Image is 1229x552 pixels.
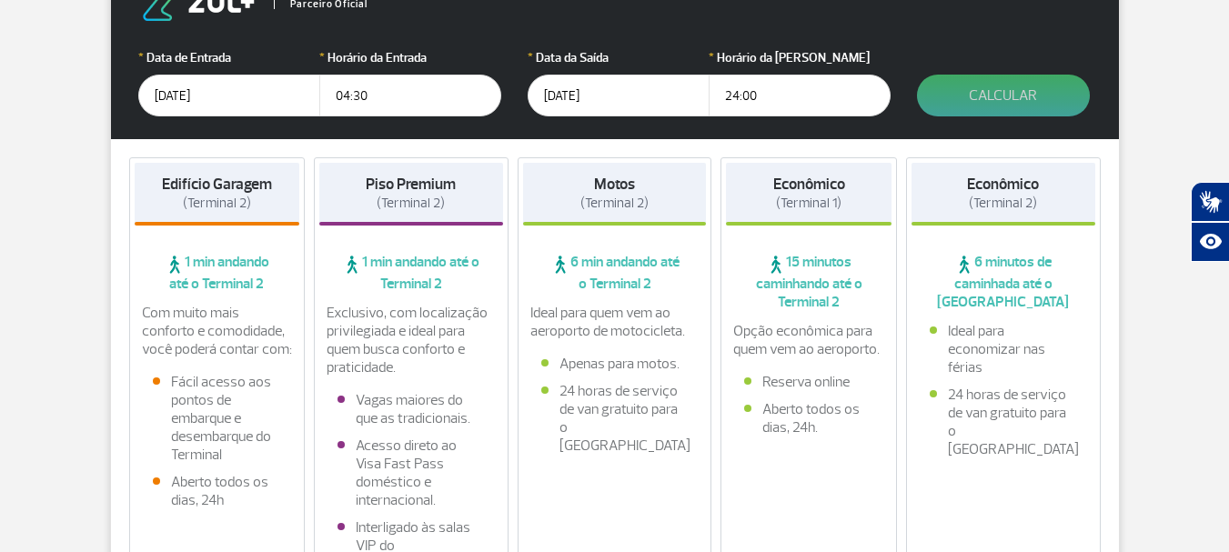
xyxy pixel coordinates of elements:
[530,304,700,340] p: Ideal para quem vem ao aeroporto de motocicleta.
[1191,182,1229,222] button: Abrir tradutor de língua de sinais.
[930,322,1077,376] li: Ideal para economizar nas férias
[183,195,251,212] span: (Terminal 2)
[319,48,501,67] label: Horário da Entrada
[773,175,845,194] strong: Econômico
[327,304,496,376] p: Exclusivo, com localização privilegiada e ideal para quem busca conforto e praticidade.
[967,175,1039,194] strong: Econômico
[744,373,873,391] li: Reserva online
[580,195,649,212] span: (Terminal 2)
[138,48,320,67] label: Data de Entrada
[528,48,710,67] label: Data da Saída
[709,48,891,67] label: Horário da [PERSON_NAME]
[528,75,710,116] input: dd/mm/aaaa
[709,75,891,116] input: hh:mm
[726,253,892,311] span: 15 minutos caminhando até o Terminal 2
[541,355,689,373] li: Apenas para motos.
[319,253,503,293] span: 1 min andando até o Terminal 2
[733,322,884,358] p: Opção econômica para quem vem ao aeroporto.
[162,175,272,194] strong: Edifício Garagem
[135,253,300,293] span: 1 min andando até o Terminal 2
[142,304,293,358] p: Com muito mais conforto e comodidade, você poderá contar com:
[541,382,689,455] li: 24 horas de serviço de van gratuito para o [GEOGRAPHIC_DATA]
[523,253,707,293] span: 6 min andando até o Terminal 2
[153,373,282,464] li: Fácil acesso aos pontos de embarque e desembarque do Terminal
[969,195,1037,212] span: (Terminal 2)
[912,253,1095,311] span: 6 minutos de caminhada até o [GEOGRAPHIC_DATA]
[153,473,282,509] li: Aberto todos os dias, 24h
[337,437,485,509] li: Acesso direto ao Visa Fast Pass doméstico e internacional.
[930,386,1077,458] li: 24 horas de serviço de van gratuito para o [GEOGRAPHIC_DATA]
[1191,182,1229,262] div: Plugin de acessibilidade da Hand Talk.
[917,75,1090,116] button: Calcular
[776,195,841,212] span: (Terminal 1)
[319,75,501,116] input: hh:mm
[744,400,873,437] li: Aberto todos os dias, 24h.
[337,391,485,427] li: Vagas maiores do que as tradicionais.
[366,175,456,194] strong: Piso Premium
[138,75,320,116] input: dd/mm/aaaa
[377,195,445,212] span: (Terminal 2)
[594,175,635,194] strong: Motos
[1191,222,1229,262] button: Abrir recursos assistivos.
